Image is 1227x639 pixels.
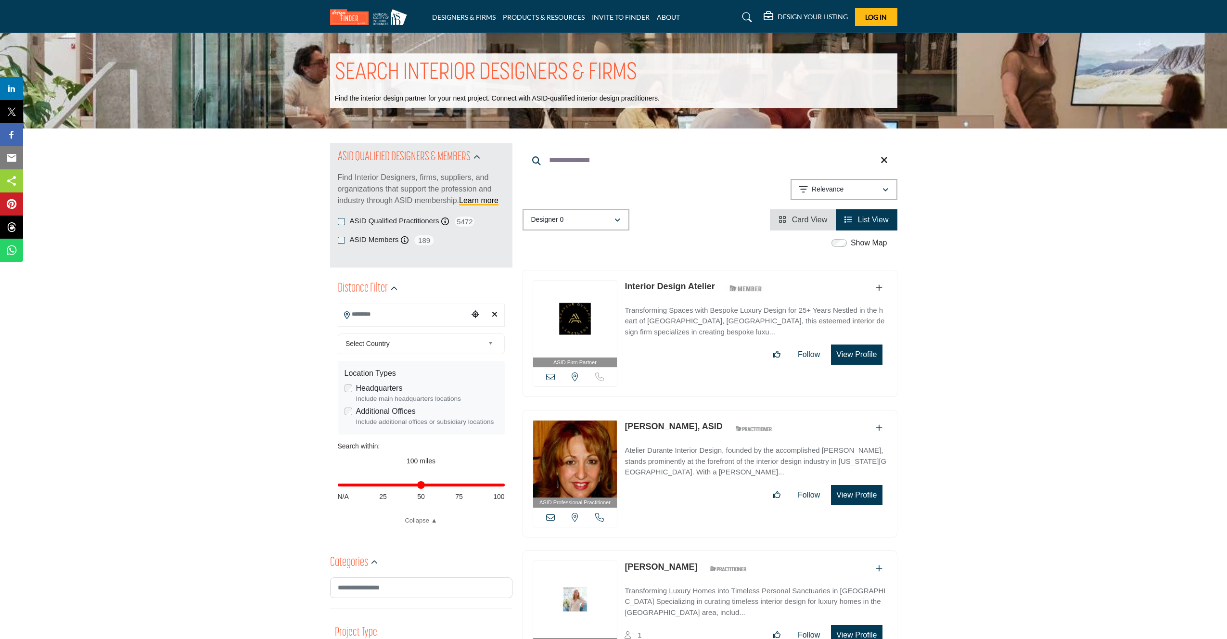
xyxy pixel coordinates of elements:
[844,216,888,224] a: View List
[356,383,403,394] label: Headquarters
[345,338,484,349] span: Select Country
[531,215,564,225] p: Designer 0
[533,281,617,368] a: ASID Firm Partner
[413,234,435,246] span: 189
[778,13,848,21] h5: DESIGN YOUR LISTING
[851,237,887,249] label: Show Map
[812,185,844,194] p: Relevance
[625,562,697,572] a: [PERSON_NAME]
[733,10,758,25] a: Search
[330,577,512,598] input: Search Category
[345,368,498,379] div: Location Types
[338,149,471,166] h2: ASID QUALIFIED DESIGNERS & MEMBERS
[764,12,848,23] div: DESIGN YOUR LISTING
[523,209,629,230] button: Designer 0
[335,58,637,88] h1: SEARCH INTERIOR DESIGNERS & FIRMS
[338,516,505,525] a: Collapse ▲
[523,149,897,172] input: Search Keyword
[468,305,483,325] div: Choose your current location
[330,554,368,572] h2: Categories
[455,492,463,502] span: 75
[706,563,750,575] img: ASID Qualified Practitioners Badge Icon
[831,485,882,505] button: View Profile
[356,394,498,404] div: Include main headquarters locations
[533,281,617,358] img: Interior Design Atelier
[876,564,882,573] a: Add To List
[407,457,435,465] span: 100 miles
[779,216,827,224] a: View Card
[356,406,416,417] label: Additional Offices
[858,216,889,224] span: List View
[487,305,502,325] div: Clear search location
[865,13,887,21] span: Log In
[625,299,887,338] a: Transforming Spaces with Bespoke Luxury Design for 25+ Years Nestled in the heart of [GEOGRAPHIC_...
[625,422,722,431] a: [PERSON_NAME], ASID
[350,216,439,227] label: ASID Qualified Practitioners
[356,417,498,427] div: Include additional offices or subsidiary locations
[791,179,897,200] button: Relevance
[625,439,887,478] a: Atelier Durante Interior Design, founded by the accomplished [PERSON_NAME], stands prominently at...
[417,492,425,502] span: 50
[767,486,787,505] button: Like listing
[625,586,887,618] p: Transforming Luxury Homes into Timeless Personal Sanctuaries in [GEOGRAPHIC_DATA] Specializing in...
[379,492,387,502] span: 25
[335,94,660,103] p: Find the interior design partner for your next project. Connect with ASID-qualified interior desi...
[625,561,697,574] p: Kimberly Piroli
[792,486,826,505] button: Follow
[592,13,650,21] a: INVITE TO FINDER
[836,209,897,230] li: List View
[792,216,828,224] span: Card View
[330,9,412,25] img: Site Logo
[876,284,882,292] a: Add To List
[338,441,505,451] div: Search within:
[338,305,468,324] input: Search Location
[432,13,496,21] a: DESIGNERS & FIRMS
[338,237,345,244] input: ASID Members checkbox
[553,358,597,367] span: ASID Firm Partner
[625,420,722,433] p: Pamela Durante, ASID
[876,424,882,432] a: Add To List
[503,13,585,21] a: PRODUCTS & RESOURCES
[724,282,767,294] img: ASID Members Badge Icon
[855,8,897,26] button: Log In
[493,492,504,502] span: 100
[625,305,887,338] p: Transforming Spaces with Bespoke Luxury Design for 25+ Years Nestled in the heart of [GEOGRAPHIC_...
[625,580,887,618] a: Transforming Luxury Homes into Timeless Personal Sanctuaries in [GEOGRAPHIC_DATA] Specializing in...
[539,498,611,507] span: ASID Professional Practitioner
[350,234,399,245] label: ASID Members
[831,345,882,365] button: View Profile
[625,445,887,478] p: Atelier Durante Interior Design, founded by the accomplished [PERSON_NAME], stands prominently at...
[767,345,787,364] button: Like listing
[338,280,388,297] h2: Distance Filter
[533,421,617,498] img: Pamela Durante, ASID
[792,345,826,364] button: Follow
[459,196,498,204] a: Learn more
[657,13,680,21] a: ABOUT
[638,631,641,639] span: 1
[625,280,715,293] p: Interior Design Atelier
[533,561,617,638] img: Kimberly Piroli
[770,209,836,230] li: Card View
[625,281,715,291] a: Interior Design Atelier
[338,492,349,502] span: N/A
[454,216,475,228] span: 5472
[338,218,345,225] input: ASID Qualified Practitioners checkbox
[732,422,775,435] img: ASID Qualified Practitioners Badge Icon
[533,421,617,508] a: ASID Professional Practitioner
[338,172,505,206] p: Find Interior Designers, firms, suppliers, and organizations that support the profession and indu...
